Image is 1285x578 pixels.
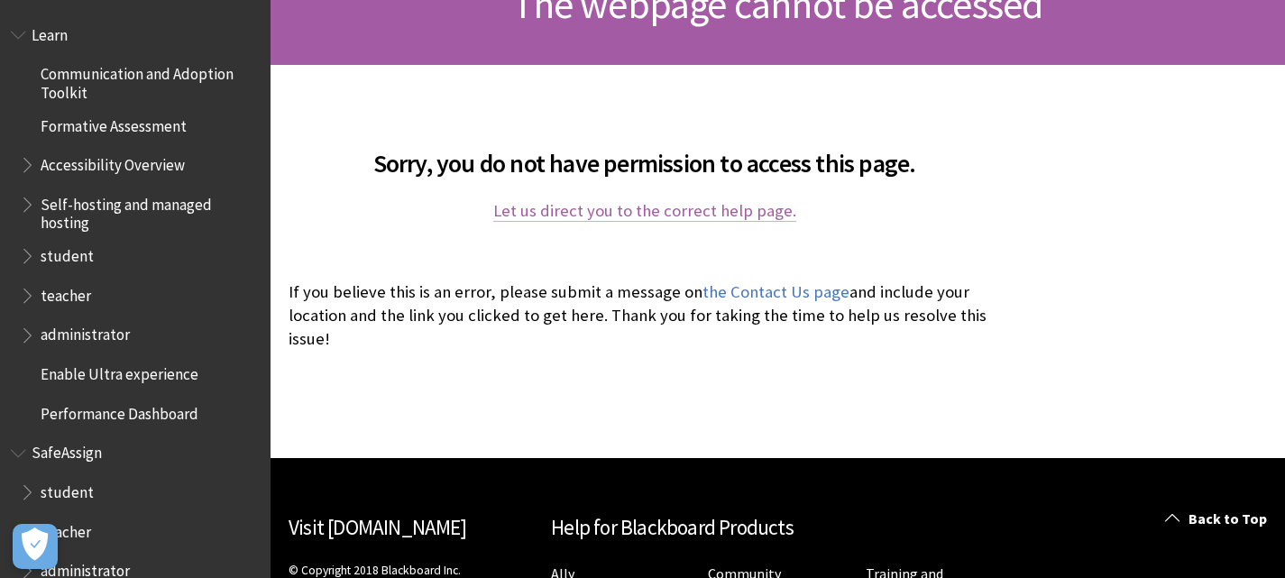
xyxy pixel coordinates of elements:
[41,155,185,175] font: Accessibility Overview
[41,195,212,233] font: Self-hosting and managed hosting
[41,64,234,102] font: Communication and Adoption Toolkit
[289,281,702,302] font: If you believe this is an error, please submit a message on
[41,482,94,502] font: student
[41,116,187,136] font: Formative Assessment
[1189,509,1267,528] font: Back to Top
[32,25,68,45] font: Learn
[41,404,198,424] font: Performance Dashboard
[41,522,91,542] font: teacher
[41,286,91,306] font: teacher
[13,524,58,569] button: Open Preferences
[289,281,987,349] font: and include your location and the link you clicked to get here. Thank you for taking the time to ...
[1152,502,1285,536] a: Back to Top
[289,514,466,540] a: Visit [DOMAIN_NAME]
[41,325,130,344] font: administrator
[32,443,102,463] font: SafeAssign
[702,281,849,303] a: the Contact Us page
[373,147,916,179] font: Sorry, you do not have permission to access this page.
[289,563,461,578] font: © Copyright 2018 Blackboard Inc.
[41,246,94,266] font: student
[551,514,794,540] font: Help for Blackboard Products
[702,281,849,302] font: the Contact Us page
[493,200,796,221] font: Let us direct you to the correct help page.
[41,364,198,384] font: Enable Ultra experience
[493,200,796,222] a: Let us direct you to the correct help page.
[11,20,260,429] nav: Book outline for Blackboard Learn Help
